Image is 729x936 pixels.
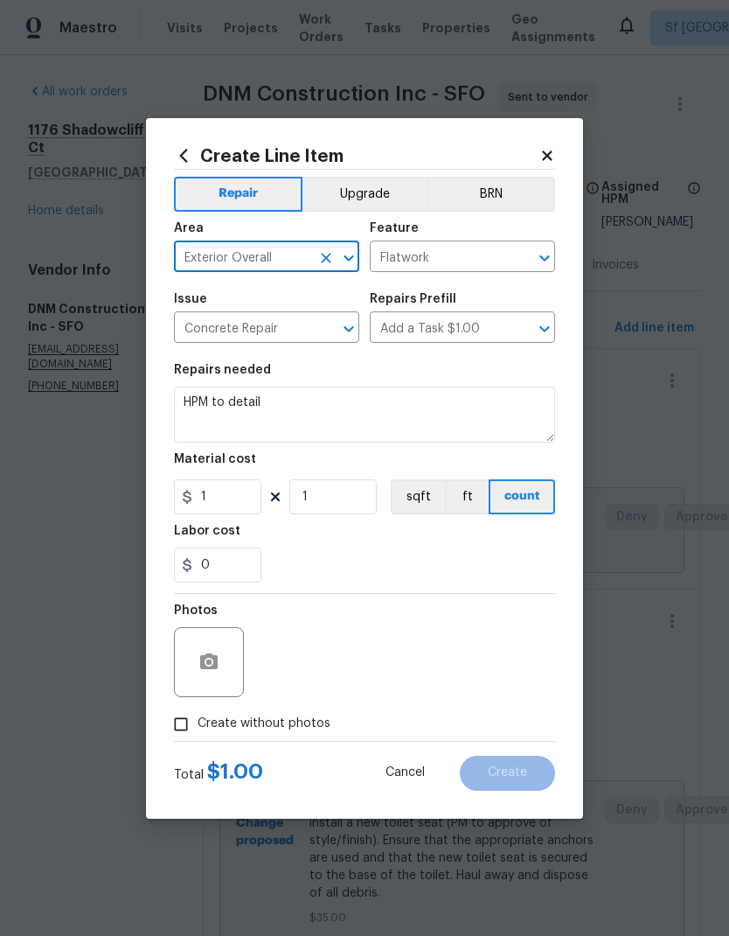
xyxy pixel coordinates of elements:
[174,604,218,617] h5: Photos
[358,756,453,791] button: Cancel
[314,246,338,270] button: Clear
[391,479,445,514] button: sqft
[445,479,489,514] button: ft
[460,756,555,791] button: Create
[174,453,256,465] h5: Material cost
[532,317,557,341] button: Open
[174,222,204,234] h5: Area
[174,364,271,376] h5: Repairs needed
[174,177,302,212] button: Repair
[174,293,207,305] h5: Issue
[370,222,419,234] h5: Feature
[207,761,263,782] span: $ 1.00
[532,246,557,270] button: Open
[174,146,539,165] h2: Create Line Item
[370,293,456,305] h5: Repairs Prefill
[174,763,263,784] div: Total
[302,177,427,212] button: Upgrade
[337,317,361,341] button: Open
[198,715,330,733] span: Create without photos
[488,766,527,779] span: Create
[174,525,240,537] h5: Labor cost
[427,177,555,212] button: BRN
[385,766,425,779] span: Cancel
[174,387,555,443] textarea: HPM to detail
[489,479,555,514] button: count
[337,246,361,270] button: Open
